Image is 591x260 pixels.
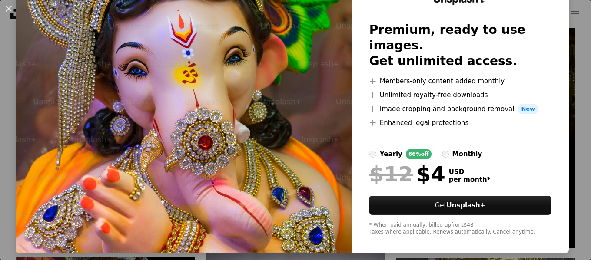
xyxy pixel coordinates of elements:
span: $12 [369,163,413,185]
button: GetUnsplash+ [369,196,551,215]
li: Unlimited royalty-free downloads [369,90,551,100]
div: $4 [369,163,445,185]
div: yearly [380,149,402,159]
li: Members-only content added monthly [369,76,551,86]
h2: Premium, ready to use images. Get unlimited access. [369,22,551,69]
li: Enhanced legal protections [369,118,551,128]
div: 66% off [406,149,432,159]
li: Image cropping and background removal [369,104,551,114]
strong: Unsplash+ [446,201,485,209]
div: * When paid annually, billed upfront $48 Taxes where applicable. Renews automatically. Cancel any... [369,222,551,236]
span: per month * [449,176,491,184]
input: monthly [442,151,449,158]
input: yearly66%off [369,151,376,158]
span: New [518,104,538,114]
div: monthly [452,149,482,159]
span: USD [449,168,491,176]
